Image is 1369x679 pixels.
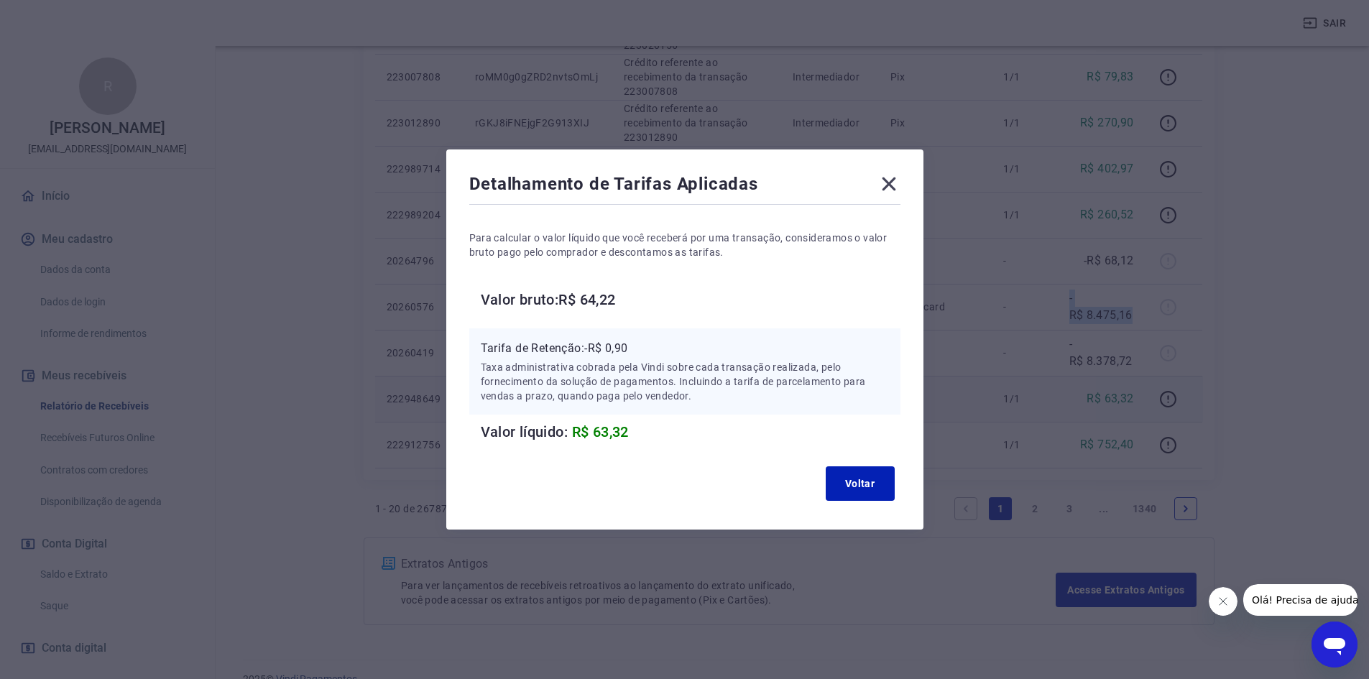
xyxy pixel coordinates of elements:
p: Tarifa de Retenção: -R$ 0,90 [481,340,889,357]
iframe: Fechar mensagem [1209,587,1237,616]
h6: Valor bruto: R$ 64,22 [481,288,900,311]
p: Para calcular o valor líquido que você receberá por uma transação, consideramos o valor bruto pag... [469,231,900,259]
iframe: Botão para abrir a janela de mensagens [1312,622,1358,668]
button: Voltar [826,466,895,501]
span: Olá! Precisa de ajuda? [9,10,121,22]
div: Detalhamento de Tarifas Aplicadas [469,172,900,201]
iframe: Mensagem da empresa [1243,584,1358,616]
span: R$ 63,32 [572,423,629,440]
p: Taxa administrativa cobrada pela Vindi sobre cada transação realizada, pelo fornecimento da soluç... [481,360,889,403]
h6: Valor líquido: [481,420,900,443]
